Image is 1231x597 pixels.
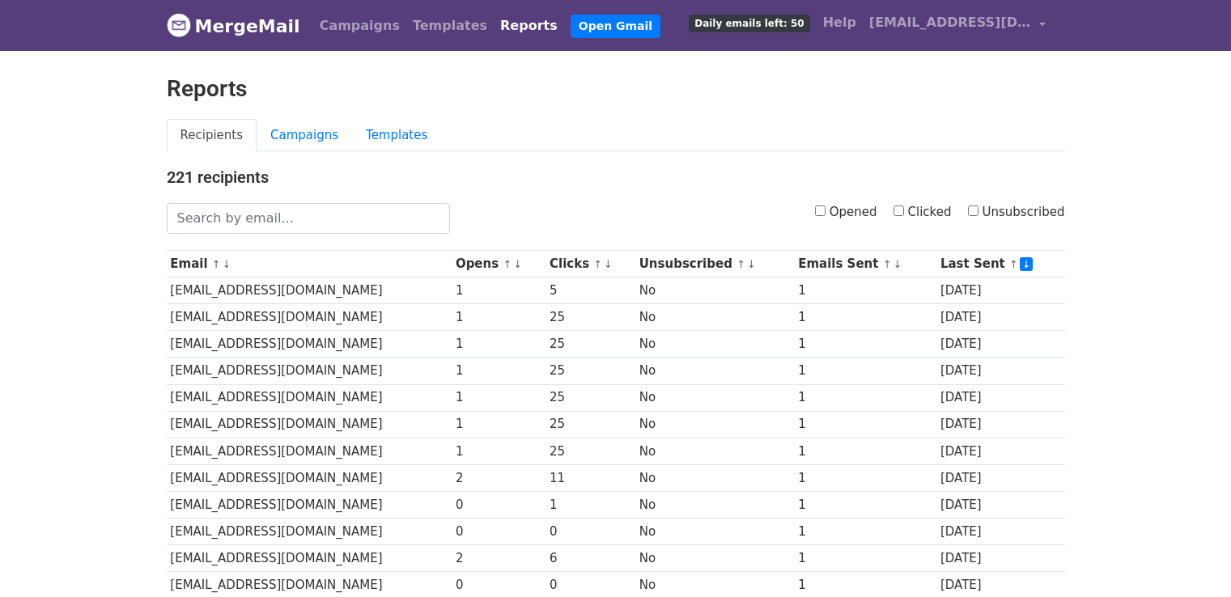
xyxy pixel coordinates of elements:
[167,384,452,411] td: [EMAIL_ADDRESS][DOMAIN_NAME]
[815,205,826,216] input: Opened
[452,519,545,545] td: 0
[689,15,809,32] span: Daily emails left: 50
[894,203,952,222] label: Clicked
[593,258,602,270] a: ↑
[545,331,635,358] td: 25
[167,304,452,331] td: [EMAIL_ADDRESS][DOMAIN_NAME]
[635,331,794,358] td: No
[545,519,635,545] td: 0
[545,438,635,464] td: 25
[167,519,452,545] td: [EMAIL_ADDRESS][DOMAIN_NAME]
[167,438,452,464] td: [EMAIL_ADDRESS][DOMAIN_NAME]
[167,9,300,43] a: MergeMail
[635,251,794,277] th: Unsubscribed
[545,464,635,491] td: 11
[936,358,1064,384] td: [DATE]
[452,358,545,384] td: 1
[936,251,1064,277] th: Last Sent
[635,277,794,304] td: No
[167,411,452,438] td: [EMAIL_ADDRESS][DOMAIN_NAME]
[167,464,452,491] td: [EMAIL_ADDRESS][DOMAIN_NAME]
[513,258,522,270] a: ↓
[167,119,257,152] a: Recipients
[635,438,794,464] td: No
[452,304,545,331] td: 1
[794,464,936,491] td: 1
[167,358,452,384] td: [EMAIL_ADDRESS][DOMAIN_NAME]
[503,258,512,270] a: ↑
[545,358,635,384] td: 25
[167,491,452,518] td: [EMAIL_ADDRESS][DOMAIN_NAME]
[936,491,1064,518] td: [DATE]
[352,119,441,152] a: Templates
[794,304,936,331] td: 1
[452,331,545,358] td: 1
[313,10,406,42] a: Campaigns
[167,167,1065,187] h4: 221 recipients
[682,6,816,39] a: Daily emails left: 50
[452,384,545,411] td: 1
[968,205,978,216] input: Unsubscribed
[167,203,450,234] input: Search by email...
[167,251,452,277] th: Email
[257,119,352,152] a: Campaigns
[869,13,1031,32] span: [EMAIL_ADDRESS][DOMAIN_NAME]
[545,304,635,331] td: 25
[406,10,494,42] a: Templates
[635,464,794,491] td: No
[794,438,936,464] td: 1
[968,203,1065,222] label: Unsubscribed
[545,251,635,277] th: Clicks
[936,331,1064,358] td: [DATE]
[452,277,545,304] td: 1
[894,205,904,216] input: Clicked
[794,331,936,358] td: 1
[545,411,635,438] td: 25
[545,384,635,411] td: 25
[452,491,545,518] td: 0
[452,411,545,438] td: 1
[936,464,1064,491] td: [DATE]
[794,384,936,411] td: 1
[452,464,545,491] td: 2
[794,491,936,518] td: 1
[794,545,936,572] td: 1
[635,491,794,518] td: No
[936,304,1064,331] td: [DATE]
[815,203,877,222] label: Opened
[545,545,635,572] td: 6
[635,545,794,572] td: No
[635,519,794,545] td: No
[571,15,660,38] a: Open Gmail
[452,438,545,464] td: 1
[635,358,794,384] td: No
[893,258,902,270] a: ↓
[863,6,1052,44] a: [EMAIL_ADDRESS][DOMAIN_NAME]
[452,545,545,572] td: 2
[167,75,1065,103] h2: Reports
[936,545,1064,572] td: [DATE]
[794,411,936,438] td: 1
[635,384,794,411] td: No
[736,258,745,270] a: ↑
[452,251,545,277] th: Opens
[545,491,635,518] td: 1
[635,411,794,438] td: No
[167,545,452,572] td: [EMAIL_ADDRESS][DOMAIN_NAME]
[936,411,1064,438] td: [DATE]
[794,519,936,545] td: 1
[794,277,936,304] td: 1
[936,384,1064,411] td: [DATE]
[167,13,191,37] img: MergeMail logo
[545,277,635,304] td: 5
[1009,258,1018,270] a: ↑
[936,438,1064,464] td: [DATE]
[817,6,863,39] a: Help
[1020,257,1034,271] a: ↓
[167,331,452,358] td: [EMAIL_ADDRESS][DOMAIN_NAME]
[494,10,564,42] a: Reports
[747,258,756,270] a: ↓
[167,277,452,304] td: [EMAIL_ADDRESS][DOMAIN_NAME]
[635,304,794,331] td: No
[604,258,613,270] a: ↓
